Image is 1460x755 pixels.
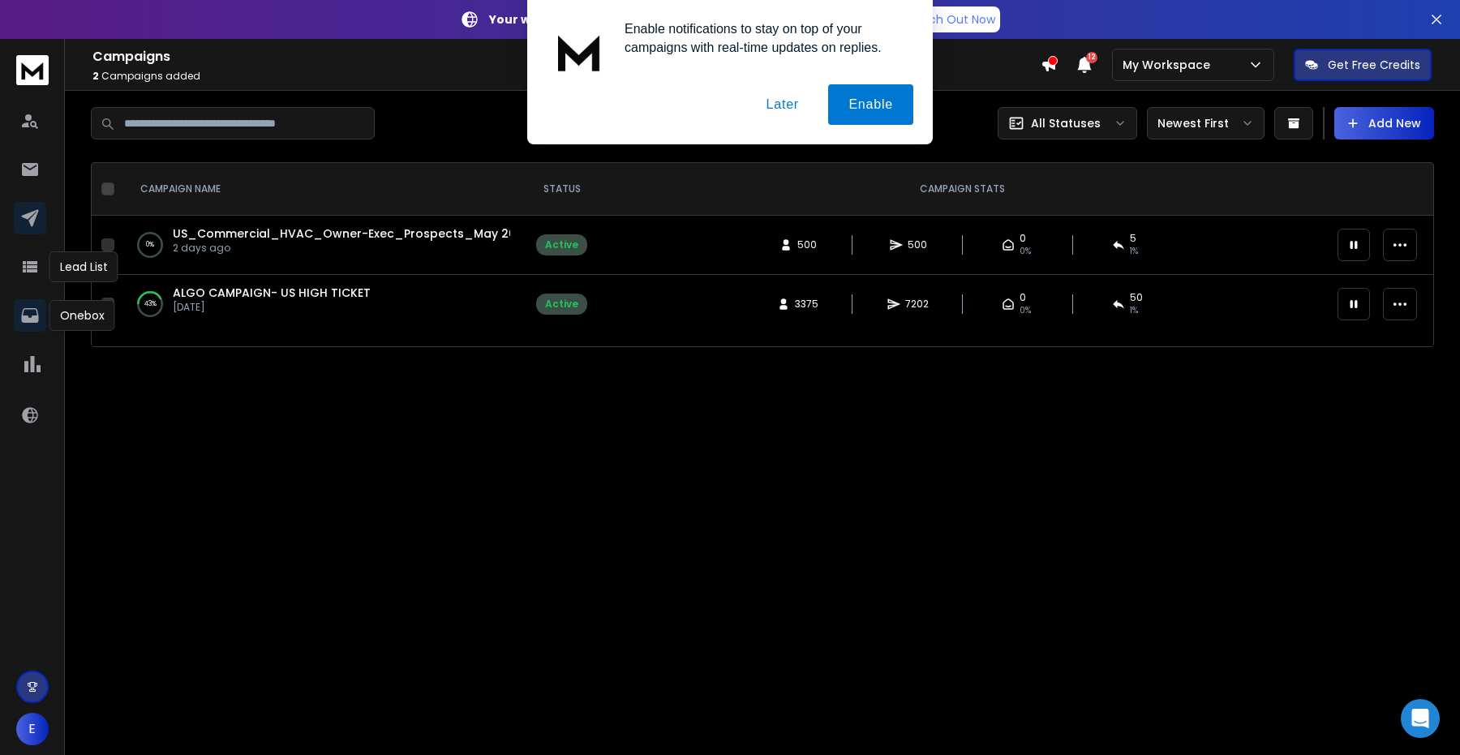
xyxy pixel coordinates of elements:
[905,298,929,311] span: 7202
[797,238,817,251] span: 500
[612,19,913,57] div: Enable notifications to stay on top of your campaigns with real-time updates on replies.
[526,163,597,216] th: STATUS
[547,19,612,84] img: notification icon
[1020,232,1026,245] span: 0
[1020,245,1031,258] span: 0%
[121,163,526,216] th: CAMPAIGN NAME
[173,285,371,301] a: ALGO CAMPAIGN- US HIGH TICKET
[49,251,118,282] div: Lead List
[1020,291,1026,304] span: 0
[1130,291,1143,304] span: 50
[545,298,578,311] div: Active
[146,237,154,253] p: 0 %
[545,238,578,251] div: Active
[745,84,818,125] button: Later
[144,296,157,312] p: 43 %
[1401,699,1440,738] div: Open Intercom Messenger
[121,216,526,275] td: 0%US_Commercial_HVAC_Owner-Exec_Prospects_May 20252 days ago
[1020,304,1031,317] span: 0%
[16,713,49,745] button: E
[828,84,913,125] button: Enable
[795,298,818,311] span: 3375
[49,300,115,331] div: Onebox
[173,301,371,314] p: [DATE]
[908,238,927,251] span: 500
[121,275,526,334] td: 43%ALGO CAMPAIGN- US HIGH TICKET[DATE]
[1130,245,1138,258] span: 1 %
[1130,232,1136,245] span: 5
[173,242,510,255] p: 2 days ago
[173,225,530,242] a: US_Commercial_HVAC_Owner-Exec_Prospects_May 2025
[597,163,1328,216] th: CAMPAIGN STATS
[1130,304,1138,317] span: 1 %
